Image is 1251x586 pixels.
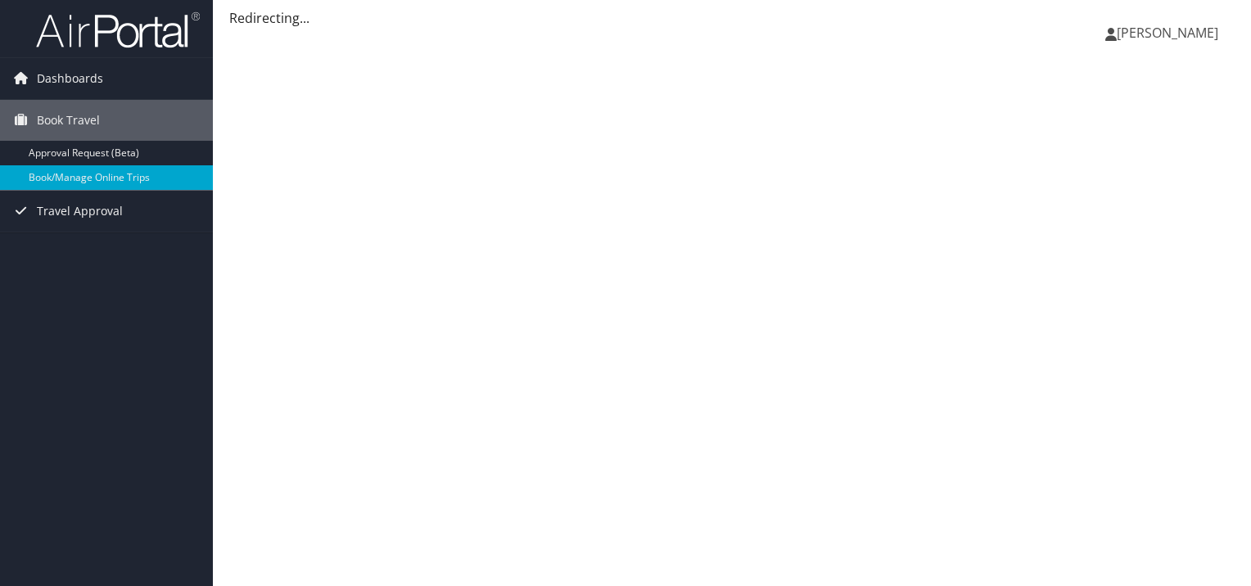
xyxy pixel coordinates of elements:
[229,8,1235,28] div: Redirecting...
[37,191,123,232] span: Travel Approval
[37,58,103,99] span: Dashboards
[1117,24,1218,42] span: [PERSON_NAME]
[37,100,100,141] span: Book Travel
[1105,8,1235,57] a: [PERSON_NAME]
[36,11,200,49] img: airportal-logo.png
